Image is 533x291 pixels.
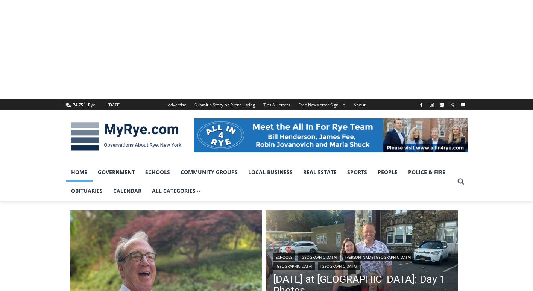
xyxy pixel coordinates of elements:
[403,163,451,182] a: Police & Fire
[66,117,186,156] img: MyRye.com
[66,163,93,182] a: Home
[93,163,140,182] a: Government
[194,118,468,152] img: All in for Rye
[243,163,298,182] a: Local Business
[164,99,370,110] nav: Secondary Navigation
[147,182,206,200] a: All Categories
[437,100,446,109] a: Linkedin
[298,253,340,261] a: [GEOGRAPHIC_DATA]
[108,182,147,200] a: Calendar
[273,262,315,270] a: [GEOGRAPHIC_DATA]
[427,100,436,109] a: Instagram
[140,163,175,182] a: Schools
[342,163,372,182] a: Sports
[152,187,201,195] span: All Categories
[417,100,426,109] a: Facebook
[273,253,295,261] a: Schools
[459,100,468,109] a: YouTube
[190,99,259,110] a: Submit a Story or Event Listing
[448,100,457,109] a: X
[84,101,86,105] span: F
[318,262,360,270] a: [GEOGRAPHIC_DATA]
[164,99,190,110] a: Advertise
[343,253,414,261] a: [PERSON_NAME][GEOGRAPHIC_DATA]
[349,99,370,110] a: About
[175,163,243,182] a: Community Groups
[259,99,294,110] a: Tips & Letters
[108,102,121,108] div: [DATE]
[66,182,108,200] a: Obituaries
[454,175,468,188] button: View Search Form
[294,99,349,110] a: Free Newsletter Sign Up
[372,163,403,182] a: People
[73,102,83,108] span: 74.75
[273,252,451,270] div: | | | |
[298,163,342,182] a: Real Estate
[66,163,454,201] nav: Primary Navigation
[88,102,95,108] div: Rye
